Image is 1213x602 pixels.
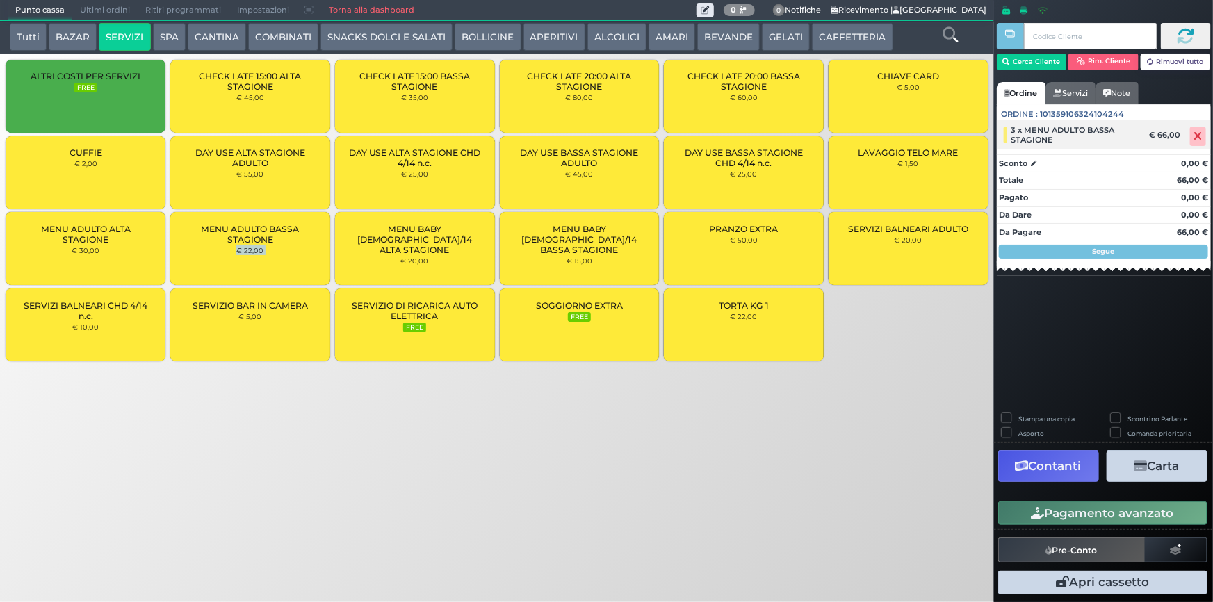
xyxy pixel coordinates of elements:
[347,71,483,92] span: CHECK LATE 15:00 BASSA STAGIONE
[523,23,585,51] button: APERITIVI
[877,71,939,81] span: CHIAVE CARD
[347,300,483,321] span: SERVIZIO DI RICARICA AUTO ELETTRICA
[568,312,590,322] small: FREE
[998,501,1207,525] button: Pagamento avanzato
[998,450,1099,482] button: Contanti
[1107,450,1207,482] button: Carta
[1147,130,1187,140] div: € 66,00
[1181,158,1208,168] strong: 0,00 €
[1128,414,1188,423] label: Scontrino Parlante
[697,23,760,51] button: BEVANDE
[99,23,150,51] button: SERVIZI
[70,147,102,158] span: CUFFIE
[193,300,308,311] span: SERVIZIO BAR IN CAMERA
[1181,193,1208,202] strong: 0,00 €
[731,170,758,178] small: € 25,00
[1045,82,1096,104] a: Servizi
[153,23,186,51] button: SPA
[1141,54,1211,70] button: Rimuovi tutto
[403,323,425,332] small: FREE
[182,71,318,92] span: CHECK LATE 15:00 ALTA STAGIONE
[1177,175,1208,185] strong: 66,00 €
[31,71,140,81] span: ALTRI COSTI PER SERVIZI
[10,23,47,51] button: Tutti
[1181,210,1208,220] strong: 0,00 €
[565,170,593,178] small: € 45,00
[999,193,1028,202] strong: Pagato
[401,170,428,178] small: € 25,00
[999,158,1027,170] strong: Sconto
[762,23,810,51] button: GELATI
[511,147,647,168] span: DAY USE BASSA STAGIONE ADULTO
[182,224,318,245] span: MENU ADULTO BASSA STAGIONE
[565,93,593,101] small: € 80,00
[812,23,893,51] button: CAFFETTERIA
[321,1,422,20] a: Torna alla dashboard
[236,170,263,178] small: € 55,00
[719,300,769,311] span: TORTA KG 1
[999,227,1041,237] strong: Da Pagare
[347,224,483,255] span: MENU BABY [DEMOGRAPHIC_DATA]/14 ALTA STAGIONE
[999,210,1032,220] strong: Da Dare
[710,224,779,234] span: PRANZO EXTRA
[898,159,919,168] small: € 1,50
[649,23,695,51] button: AMARI
[999,175,1023,185] strong: Totale
[1177,227,1208,237] strong: 66,00 €
[895,236,922,244] small: € 20,00
[511,71,647,92] span: CHECK LATE 20:00 ALTA STAGIONE
[248,23,318,51] button: COMBINATI
[997,82,1045,104] a: Ordine
[8,1,72,20] span: Punto cassa
[236,93,264,101] small: € 45,00
[1002,108,1039,120] span: Ordine :
[587,23,646,51] button: ALCOLICI
[998,537,1146,562] button: Pre-Conto
[72,1,138,20] span: Ultimi ordini
[72,246,99,254] small: € 30,00
[455,23,521,51] button: BOLLICINE
[401,93,428,101] small: € 35,00
[236,246,263,254] small: € 22,00
[848,224,968,234] span: SERVIZI BALNEARI ADULTO
[182,147,318,168] span: DAY USE ALTA STAGIONE ADULTO
[138,1,229,20] span: Ritiri programmati
[188,23,246,51] button: CANTINA
[536,300,623,311] span: SOGGIORNO EXTRA
[997,54,1067,70] button: Cerca Cliente
[1011,125,1140,145] span: 3 x MENU ADULTO BASSA STAGIONE
[17,224,154,245] span: MENU ADULTO ALTA STAGIONE
[238,312,261,320] small: € 5,00
[731,312,758,320] small: € 22,00
[1096,82,1138,104] a: Note
[72,323,99,331] small: € 10,00
[49,23,97,51] button: BAZAR
[74,83,97,92] small: FREE
[1068,54,1139,70] button: Rim. Cliente
[1041,108,1125,120] span: 101359106324104244
[730,236,758,244] small: € 50,00
[74,159,97,168] small: € 2,00
[1128,429,1192,438] label: Comanda prioritaria
[730,93,758,101] small: € 60,00
[897,83,920,91] small: € 5,00
[998,571,1207,594] button: Apri cassetto
[1024,23,1157,49] input: Codice Cliente
[511,224,647,255] span: MENU BABY [DEMOGRAPHIC_DATA]/14 BASSA STAGIONE
[731,5,736,15] b: 0
[1018,429,1044,438] label: Asporto
[1093,247,1115,256] strong: Segue
[676,147,812,168] span: DAY USE BASSA STAGIONE CHD 4/14 n.c.
[773,4,785,17] span: 0
[320,23,453,51] button: SNACKS DOLCI E SALATI
[858,147,959,158] span: LAVAGGIO TELO MARE
[229,1,297,20] span: Impostazioni
[401,257,429,265] small: € 20,00
[567,257,592,265] small: € 15,00
[347,147,483,168] span: DAY USE ALTA STAGIONE CHD 4/14 n.c.
[17,300,154,321] span: SERVIZI BALNEARI CHD 4/14 n.c.
[1018,414,1075,423] label: Stampa una copia
[676,71,812,92] span: CHECK LATE 20:00 BASSA STAGIONE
